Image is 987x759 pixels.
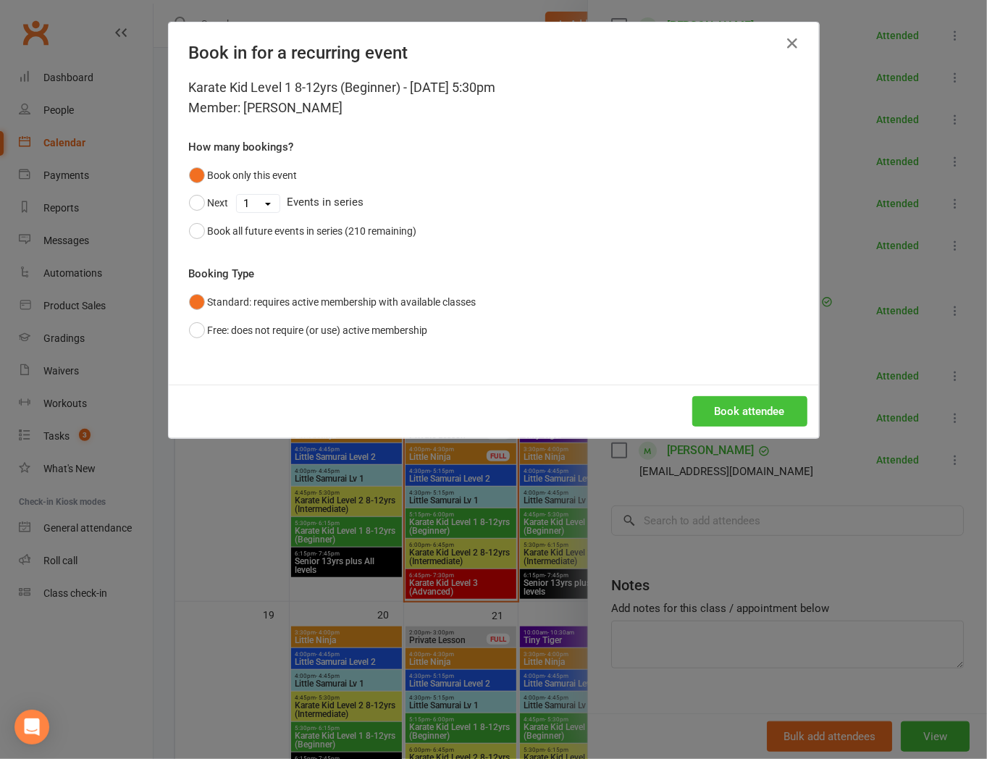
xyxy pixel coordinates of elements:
[189,265,255,282] label: Booking Type
[781,32,805,55] button: Close
[189,217,417,245] button: Book all future events in series (210 remaining)
[189,43,799,63] h4: Book in for a recurring event
[189,316,428,344] button: Free: does not require (or use) active membership
[189,138,294,156] label: How many bookings?
[208,223,417,239] div: Book all future events in series (210 remaining)
[692,396,807,427] button: Book attendee
[189,189,229,217] button: Next
[189,77,799,118] div: Karate Kid Level 1 8-12yrs (Beginner) - [DATE] 5:30pm Member: [PERSON_NAME]
[189,189,799,217] div: Events in series
[189,288,476,316] button: Standard: requires active membership with available classes
[189,162,298,189] button: Book only this event
[14,710,49,745] div: Open Intercom Messenger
